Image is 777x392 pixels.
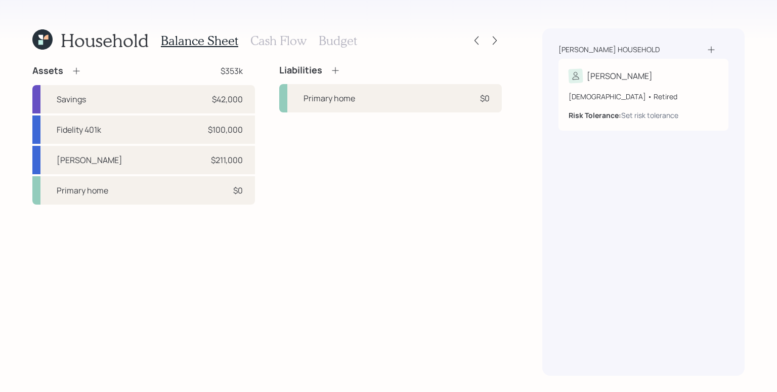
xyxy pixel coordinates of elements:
[57,184,108,197] div: Primary home
[57,93,86,105] div: Savings
[621,110,678,121] div: Set risk tolerance
[480,92,490,104] div: $0
[211,154,243,166] div: $211,000
[61,29,149,51] h1: Household
[161,33,238,48] h3: Balance Sheet
[304,92,355,104] div: Primary home
[221,65,243,77] div: $353k
[212,93,243,105] div: $42,000
[569,91,718,102] div: [DEMOGRAPHIC_DATA] • Retired
[279,65,322,76] h4: Liabilities
[57,154,122,166] div: [PERSON_NAME]
[32,65,63,76] h4: Assets
[57,124,101,136] div: Fidelity 401k
[250,33,307,48] h3: Cash Flow
[587,70,653,82] div: [PERSON_NAME]
[558,45,660,55] div: [PERSON_NAME] household
[233,184,243,197] div: $0
[569,110,621,120] b: Risk Tolerance:
[208,124,243,136] div: $100,000
[319,33,357,48] h3: Budget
